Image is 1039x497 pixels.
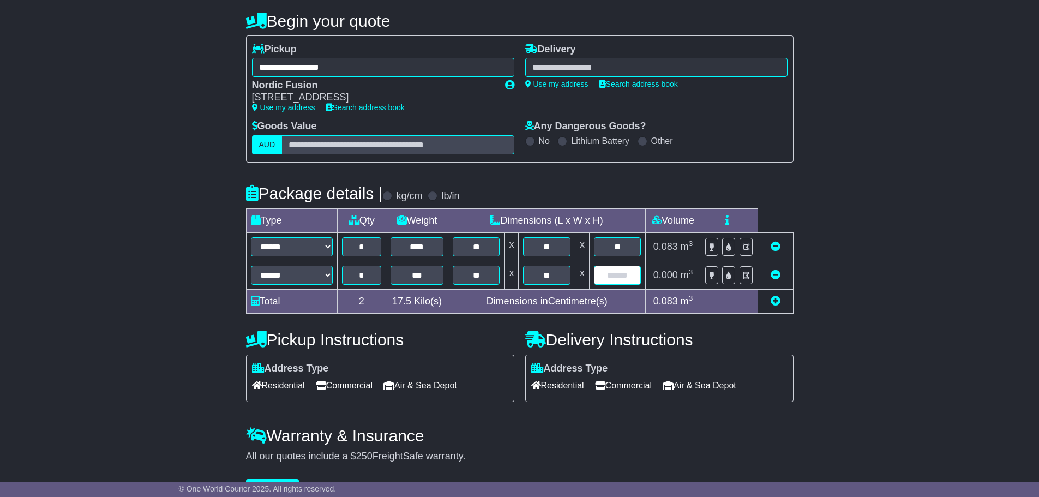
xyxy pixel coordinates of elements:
span: 0.000 [653,270,678,280]
span: m [681,270,693,280]
sup: 3 [689,239,693,248]
span: Residential [531,377,584,394]
label: AUD [252,135,283,154]
h4: Warranty & Insurance [246,427,794,445]
span: Air & Sea Depot [663,377,736,394]
label: Delivery [525,44,576,56]
div: [STREET_ADDRESS] [252,92,494,104]
a: Use my address [252,103,315,112]
h4: Pickup Instructions [246,331,514,349]
sup: 3 [689,294,693,302]
td: Qty [337,208,386,232]
span: Commercial [316,377,373,394]
span: Residential [252,377,305,394]
td: Dimensions (L x W x H) [448,208,646,232]
h4: Begin your quote [246,12,794,30]
label: Address Type [252,363,329,375]
td: x [505,261,519,289]
label: No [539,136,550,146]
span: 17.5 [392,296,411,307]
sup: 3 [689,268,693,276]
span: 250 [356,451,373,462]
label: Other [651,136,673,146]
h4: Delivery Instructions [525,331,794,349]
td: Volume [646,208,700,232]
td: Total [246,289,337,313]
a: Remove this item [771,241,780,252]
td: x [575,261,589,289]
a: Search address book [326,103,405,112]
label: kg/cm [396,190,422,202]
td: Weight [386,208,448,232]
td: x [505,232,519,261]
label: Lithium Battery [571,136,629,146]
label: Address Type [531,363,608,375]
td: Type [246,208,337,232]
span: Air & Sea Depot [383,377,457,394]
td: x [575,232,589,261]
label: lb/in [441,190,459,202]
span: m [681,241,693,252]
div: All our quotes include a $ FreightSafe warranty. [246,451,794,463]
a: Search address book [599,80,678,88]
h4: Package details | [246,184,383,202]
td: Dimensions in Centimetre(s) [448,289,646,313]
span: © One World Courier 2025. All rights reserved. [179,484,337,493]
a: Remove this item [771,270,780,280]
a: Use my address [525,80,588,88]
span: m [681,296,693,307]
label: Goods Value [252,121,317,133]
span: Commercial [595,377,652,394]
td: Kilo(s) [386,289,448,313]
a: Add new item [771,296,780,307]
span: 0.083 [653,241,678,252]
label: Any Dangerous Goods? [525,121,646,133]
td: 2 [337,289,386,313]
label: Pickup [252,44,297,56]
div: Nordic Fusion [252,80,494,92]
span: 0.083 [653,296,678,307]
